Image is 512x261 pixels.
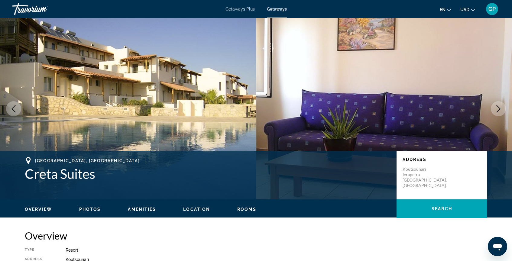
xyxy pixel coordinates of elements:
button: Search [397,199,487,218]
span: Search [432,206,452,211]
h2: Overview [25,230,487,242]
a: Travorium [12,1,73,17]
a: Getaways [267,7,287,11]
iframe: Button to launch messaging window [488,237,507,256]
p: Koutsounari Ierapetra [GEOGRAPHIC_DATA], [GEOGRAPHIC_DATA] [403,166,451,188]
button: Change language [440,5,451,14]
a: Getaways Plus [225,7,255,11]
p: Address [403,157,481,162]
span: GP [488,6,496,12]
button: Previous image [6,101,21,116]
button: Change currency [460,5,475,14]
span: en [440,7,446,12]
div: Resort [66,248,487,253]
h1: Creta Suites [25,166,390,182]
div: Type [25,248,50,253]
button: Rooms [237,207,256,212]
span: [GEOGRAPHIC_DATA], [GEOGRAPHIC_DATA] [35,158,140,163]
button: Location [183,207,210,212]
button: Amenities [128,207,156,212]
button: Photos [79,207,101,212]
button: User Menu [484,3,500,15]
button: Next image [491,101,506,116]
button: Overview [25,207,52,212]
span: USD [460,7,469,12]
